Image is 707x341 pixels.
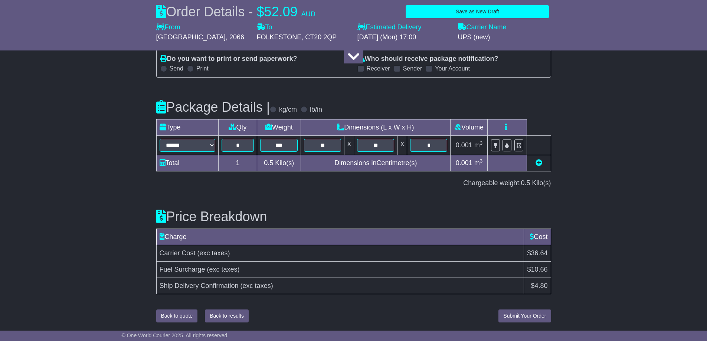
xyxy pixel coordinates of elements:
label: lb/in [310,106,322,114]
label: Carrier Name [458,23,507,32]
label: Your Account [435,65,470,72]
label: Sender [403,65,422,72]
td: x [397,135,407,155]
td: Charge [156,229,524,245]
td: x [344,135,354,155]
a: Add new item [536,159,542,167]
span: 0.001 [456,141,472,149]
div: UPS (new) [458,33,551,42]
span: Carrier Cost [160,249,196,257]
button: Submit Your Order [498,309,551,322]
span: , CT20 2QP [301,33,337,41]
td: Qty [218,119,257,135]
td: Type [156,119,218,135]
label: Estimated Delivery [357,23,451,32]
span: [GEOGRAPHIC_DATA] [156,33,226,41]
span: Ship Delivery Confirmation [160,282,239,289]
span: , 2066 [226,33,244,41]
div: [DATE] (Mon) 17:00 [357,33,451,42]
label: To [257,23,272,32]
span: AUD [301,10,315,18]
span: 0.5 [521,179,530,187]
label: From [156,23,180,32]
label: Print [196,65,209,72]
button: Back to quote [156,309,198,322]
span: $36.64 [527,249,547,257]
span: 0.5 [264,159,273,167]
td: Dimensions in Centimetre(s) [301,155,451,171]
div: Chargeable weight: Kilo(s) [156,179,551,187]
span: m [474,159,483,167]
span: $ [257,4,264,19]
h3: Package Details | [156,100,270,115]
span: (exc taxes) [240,282,273,289]
span: (exc taxes) [207,266,240,273]
button: Back to results [205,309,249,322]
td: Total [156,155,218,171]
span: m [474,141,483,149]
label: Send [170,65,183,72]
span: $4.80 [531,282,547,289]
sup: 3 [480,140,483,146]
span: (exc taxes) [197,249,230,257]
span: FOLKESTONE [257,33,302,41]
td: 1 [218,155,257,171]
span: Submit Your Order [503,313,546,319]
span: © One World Courier 2025. All rights reserved. [122,332,229,338]
td: Dimensions (L x W x H) [301,119,451,135]
span: Fuel Surcharge [160,266,205,273]
sup: 3 [480,158,483,164]
div: Order Details - [156,4,315,20]
span: 0.001 [456,159,472,167]
button: Save as New Draft [406,5,549,18]
td: Cost [524,229,551,245]
label: kg/cm [279,106,297,114]
span: 52.09 [264,4,298,19]
label: Do you want to print or send paperwork? [160,55,297,63]
td: Volume [451,119,488,135]
td: Kilo(s) [257,155,301,171]
h3: Price Breakdown [156,209,551,224]
span: $10.66 [527,266,547,273]
label: Receiver [367,65,390,72]
td: Weight [257,119,301,135]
